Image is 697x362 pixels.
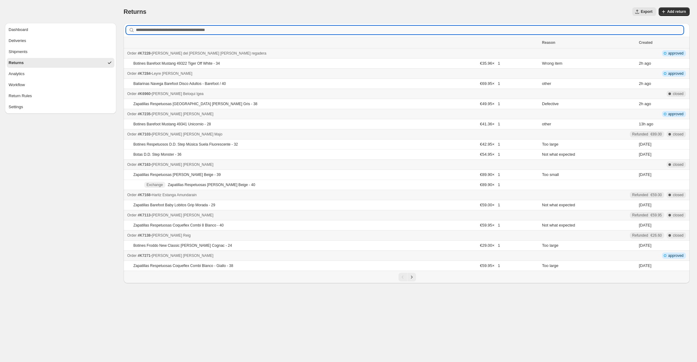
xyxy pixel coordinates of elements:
span: Exchange [147,182,163,187]
span: €49.95 × 1 [480,101,500,106]
button: Dashboard [7,25,114,35]
span: Returns [124,8,146,15]
time: Sunday, September 21, 2025 at 9:28:54 PM [639,203,651,207]
span: #K6960 [138,92,151,96]
span: Order [127,253,137,258]
span: Dashboard [9,27,28,33]
p: Zapatillas Respetuosas [PERSON_NAME] Beige - 39 [133,172,221,177]
span: €29.00 × 1 [480,243,500,248]
span: €89.90 × 1 [480,182,500,187]
td: ago [637,99,690,109]
span: closed [673,91,684,96]
div: Refunded [632,192,662,197]
span: €69.95 × 1 [480,81,500,86]
button: Returns [7,58,114,68]
time: Wednesday, October 1, 2025 at 9:10:36 AM [639,101,643,106]
td: Not what expected [540,150,637,160]
span: Order [127,71,137,76]
span: #K7138 [138,233,151,238]
button: Export [632,7,656,16]
time: Saturday, September 20, 2025 at 3:32:32 PM [639,152,651,157]
div: - [127,91,538,97]
td: ago [637,119,690,129]
span: [PERSON_NAME] Reig [152,233,191,238]
div: - [127,253,538,259]
span: €59.00 [651,192,662,197]
span: #K7163 [138,162,151,167]
time: Tuesday, September 30, 2025 at 9:51:44 PM [639,122,645,126]
time: Saturday, September 20, 2025 at 11:44:30 AM [639,172,651,177]
time: Saturday, September 20, 2025 at 3:32:32 PM [639,142,651,147]
button: Settings [7,102,114,112]
p: Botines Respetuosos D.D. Step Música Suela Fluorescente - 32 [133,142,238,147]
td: other [540,119,637,129]
span: Order [127,193,137,197]
time: Wednesday, October 1, 2025 at 9:22:22 AM [639,81,643,86]
span: Reason [542,40,555,45]
div: - [127,162,538,168]
span: Order [127,132,137,136]
span: closed [673,213,684,218]
td: Defective [540,99,637,109]
button: Add return [659,7,690,16]
button: Deliveries [7,36,114,46]
div: Refunded [632,213,662,218]
span: #K7103 [138,132,151,136]
span: closed [673,192,684,197]
nav: Pagination [124,271,690,283]
span: €54.95 × 1 [480,152,500,157]
time: Tuesday, September 16, 2025 at 8:14:00 PM [639,223,651,227]
span: approved [668,71,684,76]
span: closed [673,162,684,167]
span: €59.95 × 1 [480,223,500,227]
td: ago [637,79,690,89]
span: Add return [667,9,686,14]
div: - [127,70,538,77]
button: Next [407,273,416,281]
button: Return Rules [7,91,114,101]
button: Shipments [7,47,114,57]
span: #K7228 [138,51,151,55]
span: Leyre [PERSON_NAME] [152,71,192,76]
span: €89.00 [651,132,662,137]
p: Botas D.D. Step Monster - 36 [133,152,182,157]
td: Wrong item [540,59,637,69]
span: Order [127,213,137,217]
td: other [540,79,637,89]
span: #K7113 [138,213,151,217]
span: closed [673,233,684,238]
span: [PERSON_NAME] [PERSON_NAME] [152,213,214,217]
time: Sunday, September 21, 2025 at 7:26:56 PM [639,243,651,248]
time: Wednesday, October 1, 2025 at 9:21:10 AM [639,61,643,66]
span: approved [668,51,684,56]
td: Too large [540,241,637,251]
div: - [127,131,538,137]
span: approved [668,112,684,116]
td: Not what expected [540,220,637,231]
button: Analytics [7,69,114,79]
span: Order [127,51,137,55]
span: [PERSON_NAME] del [PERSON_NAME] [PERSON_NAME] regadera [152,51,266,55]
span: [PERSON_NAME] [PERSON_NAME] [152,162,214,167]
span: Order [127,233,137,238]
td: Too large [540,261,637,271]
span: Analytics [9,71,25,77]
span: #K7235 [138,112,151,116]
span: €42.95 × 1 [480,142,500,147]
span: [PERSON_NAME] [PERSON_NAME] Majo [152,132,222,136]
span: approved [668,253,684,258]
div: - [127,232,538,238]
span: Workflow [9,82,25,88]
div: - [127,50,538,56]
p: Zapatillas Barefoot Baby Lobitos Grip Morada - 29 [133,203,215,208]
span: Created [639,40,653,45]
span: €41.36 × 1 [480,122,500,126]
span: #K7168 [138,193,151,197]
span: €59.95 [651,213,662,218]
span: [PERSON_NAME] [PERSON_NAME] [152,112,214,116]
div: - [127,192,538,198]
div: Refunded [632,233,662,238]
span: #K7284 [138,71,151,76]
td: Not what expected [540,200,637,210]
button: Workflow [7,80,114,90]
